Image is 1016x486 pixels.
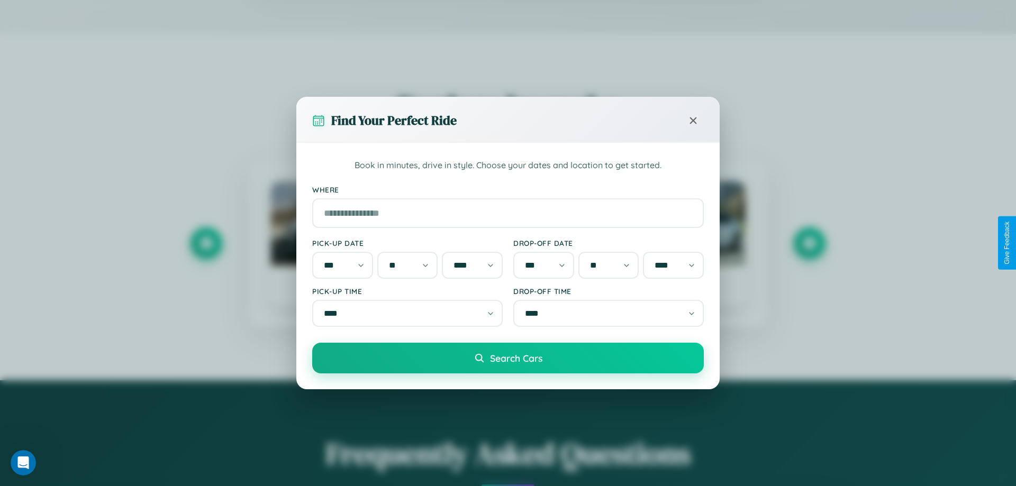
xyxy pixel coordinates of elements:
[490,352,542,364] span: Search Cars
[513,239,704,247] label: Drop-off Date
[312,185,704,194] label: Where
[312,343,704,373] button: Search Cars
[331,112,457,129] h3: Find Your Perfect Ride
[513,287,704,296] label: Drop-off Time
[312,239,503,247] label: Pick-up Date
[312,287,503,296] label: Pick-up Time
[312,159,704,172] p: Book in minutes, drive in style. Choose your dates and location to get started.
